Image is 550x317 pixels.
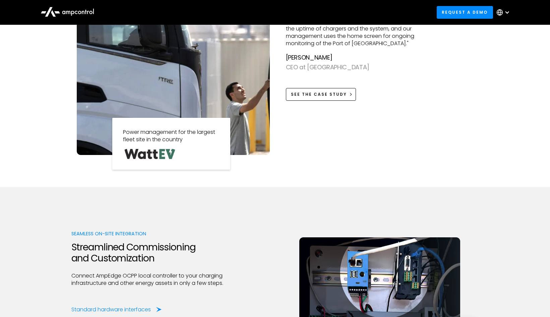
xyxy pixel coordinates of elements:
div: Customers [248,9,281,16]
div: Resources [303,9,333,16]
a: Request a demo [437,6,493,18]
div: See the Case Study [291,91,347,97]
div: Company [355,9,385,16]
img: Watt EV Logo Real [123,149,177,159]
p: Connect AmpEdge OCPP local controller to your charging infrastructure and other energy assets in ... [71,272,230,287]
p: "Our operations use Ampcontrol to actively monitor the uptime of chargers and the system, and our... [286,17,430,48]
div: Products [152,9,179,16]
div: CEO at [GEOGRAPHIC_DATA] [286,63,430,72]
p: Power management for the largest fleet site in the country [123,129,220,144]
h2: Streamlined Commissioning and Customization [71,242,230,264]
div: Solutions [200,9,227,16]
div: Standard hardware interfaces [71,306,151,313]
div: Seamless on-site Integration [71,230,230,237]
a: Standard hardware interfaces [71,306,162,313]
a: See the Case Study [286,88,356,100]
div: [PERSON_NAME] [286,53,430,63]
